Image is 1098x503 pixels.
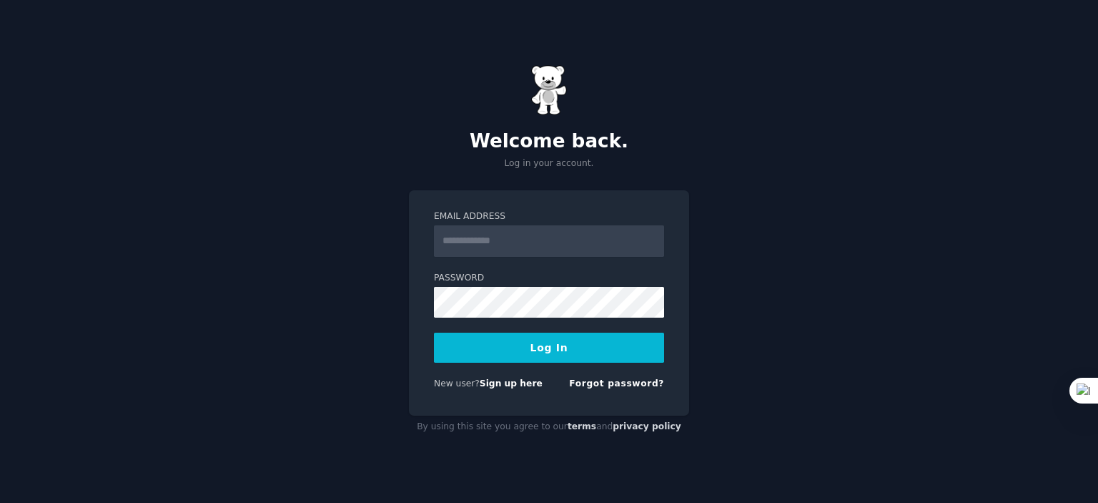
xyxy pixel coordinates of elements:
a: Forgot password? [569,379,664,389]
h2: Welcome back. [409,130,689,153]
img: Gummy Bear [531,65,567,115]
a: terms [568,421,596,431]
p: Log in your account. [409,157,689,170]
label: Email Address [434,210,664,223]
a: Sign up here [480,379,543,389]
a: privacy policy [613,421,681,431]
div: By using this site you agree to our and [409,416,689,439]
label: Password [434,272,664,285]
button: Log In [434,333,664,363]
span: New user? [434,379,480,389]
